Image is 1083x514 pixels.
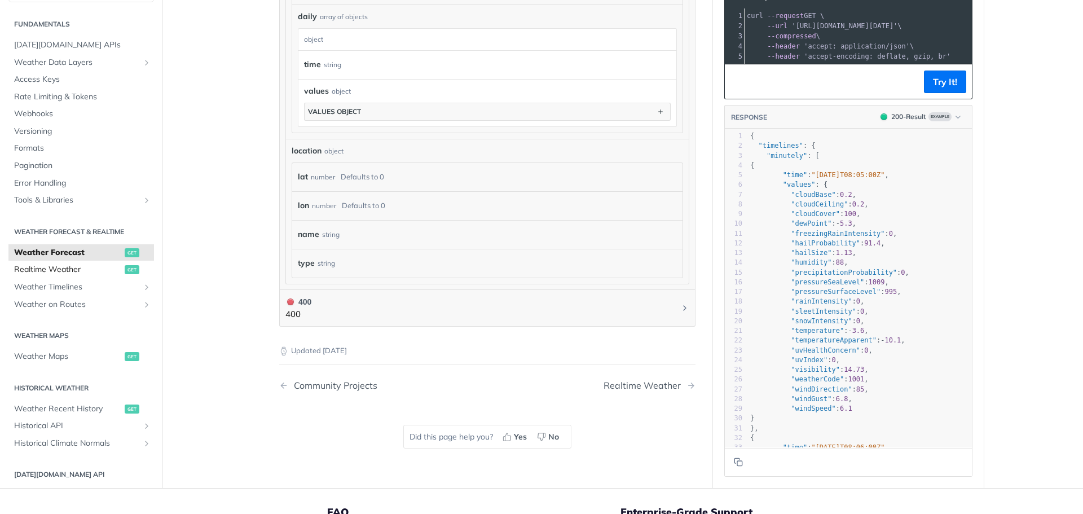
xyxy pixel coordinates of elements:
a: Tools & LibrariesShow subpages for Tools & Libraries [8,192,154,209]
a: Realtime Weatherget [8,261,154,278]
a: Weather on RoutesShow subpages for Weather on Routes [8,296,154,313]
div: object [332,86,351,96]
span: "temperatureApparent" [791,336,877,344]
div: Realtime Weather [604,380,686,391]
div: Defaults to 0 [342,197,385,214]
span: : , [750,210,860,218]
a: Access Keys [8,71,154,88]
span: '[URL][DOMAIN_NAME][DATE]' [791,22,897,30]
a: Weather Recent Historyget [8,401,154,418]
span: : , [750,307,869,315]
span: Versioning [14,126,151,137]
span: : , [750,395,852,403]
label: time [304,56,321,73]
span: "sleetIntensity" [791,307,856,315]
div: 1 [725,131,742,141]
p: 400 [285,308,311,321]
span: }, [750,424,759,432]
button: Show subpages for Tools & Libraries [142,196,151,205]
span: : , [750,317,864,325]
span: Example [928,112,952,121]
span: 1001 [848,375,864,383]
div: 400 [285,296,311,308]
a: Previous Page: Community Projects [279,380,457,391]
label: type [298,255,315,271]
div: 23 [725,346,742,355]
div: object [298,29,673,50]
span: --request [767,12,804,20]
div: array of objects [320,12,368,22]
div: 4 [725,41,744,51]
span: 'accept-encoding: deflate, gzip, br' [804,52,950,60]
label: lon [298,197,309,214]
span: Access Keys [14,74,151,85]
span: 91.4 [864,239,881,247]
span: : , [750,230,897,238]
div: 16 [725,278,742,287]
span: 1009 [869,278,885,286]
div: 5 [725,170,742,180]
span: : , [750,200,869,208]
span: "[DATE]T08:06:00Z" [811,443,884,451]
label: lat [298,169,308,185]
span: 10.1 [884,336,901,344]
span: 0 [832,356,836,364]
div: 7 [725,190,742,200]
div: 12 [725,239,742,248]
div: 2 [725,141,742,151]
button: 400 400400 [285,296,689,321]
div: 17 [725,287,742,297]
div: string [324,56,341,73]
span: 1.13 [836,249,852,257]
div: 33 [725,443,742,453]
span: : { [750,181,827,188]
span: : , [750,288,901,296]
button: Copy to clipboard [730,454,746,471]
div: string [322,226,340,243]
span: "[DATE]T08:05:00Z" [811,171,884,179]
span: "snowIntensity" [791,317,852,325]
span: Pagination [14,160,151,172]
span: get [125,265,139,274]
div: 27 [725,385,742,394]
span: 100 [844,210,856,218]
p: Updated [DATE] [279,345,695,357]
span: 400 [287,298,294,305]
span: \ [747,32,820,40]
span: "precipitationProbability" [791,269,897,276]
span: 0 [856,297,860,305]
span: 'accept: application/json' [804,42,910,50]
span: : , [750,278,889,286]
a: Webhooks [8,106,154,122]
button: No [533,428,565,445]
span: No [548,431,559,443]
span: : , [750,346,873,354]
div: 30 [725,414,742,423]
a: Error Handling [8,175,154,192]
span: Tools & Libraries [14,195,139,206]
span: - [836,219,840,227]
div: string [318,255,335,271]
span: "hailSize" [791,249,831,257]
div: 24 [725,355,742,365]
label: name [298,226,319,243]
div: 9 [725,209,742,219]
span: "uvHealthConcern" [791,346,860,354]
span: "pressureSurfaceLevel" [791,288,881,296]
a: Weather Data LayersShow subpages for Weather Data Layers [8,54,154,71]
div: 4 [725,161,742,170]
span: 200 [881,113,887,120]
div: 10 [725,219,742,229]
span: "cloudCeiling" [791,200,848,208]
div: 15 [725,268,742,278]
span: Realtime Weather [14,264,122,275]
button: Show subpages for Weather Data Layers [142,58,151,67]
span: 0 [860,307,864,315]
span: Weather Timelines [14,282,139,293]
div: 1 [725,11,744,21]
svg: Chevron [680,304,689,313]
span: 85 [856,385,864,393]
span: : , [750,443,889,451]
span: : , [750,258,848,266]
h2: Weather Maps [8,331,154,341]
